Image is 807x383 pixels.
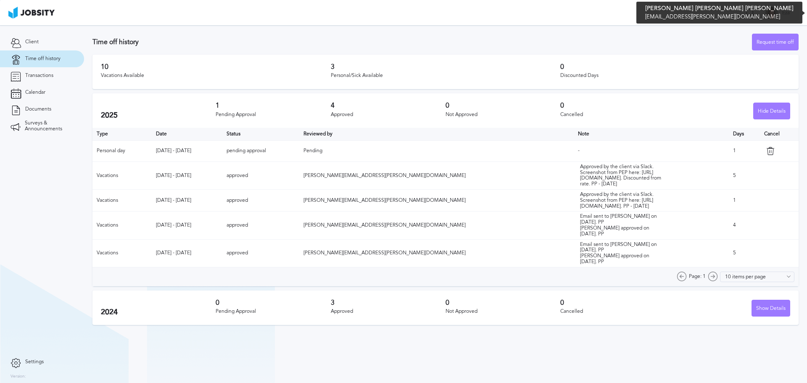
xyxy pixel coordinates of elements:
[331,299,446,306] h3: 3
[25,359,44,365] span: Settings
[560,102,675,109] h3: 0
[303,148,322,153] span: Pending
[580,214,664,237] div: Email sent to [PERSON_NAME] on [DATE]. PP [PERSON_NAME] approved on [DATE]. PP
[574,128,729,140] th: Toggle SortBy
[92,128,152,140] th: Type
[331,102,446,109] h3: 4
[216,112,330,118] div: Pending Approval
[222,239,299,267] td: approved
[752,34,798,51] div: Request time off
[303,250,466,256] span: [PERSON_NAME][EMAIL_ADDRESS][PERSON_NAME][DOMAIN_NAME]
[578,148,580,153] span: -
[11,374,26,379] label: Version:
[152,161,222,189] td: [DATE] - [DATE]
[754,103,790,120] div: Hide Details
[752,34,799,50] button: Request time off
[303,197,466,203] span: [PERSON_NAME][EMAIL_ADDRESS][PERSON_NAME][DOMAIN_NAME]
[152,140,222,161] td: [DATE] - [DATE]
[331,112,446,118] div: Approved
[560,63,790,71] h3: 0
[752,300,790,317] button: Show Details
[92,211,152,239] td: Vacations
[222,128,299,140] th: Toggle SortBy
[92,161,152,189] td: Vacations
[560,73,790,79] div: Discounted Days
[222,140,299,161] td: pending approval
[25,56,61,62] span: Time off history
[580,242,664,265] div: Email sent to [PERSON_NAME] on [DATE]. PP [PERSON_NAME] approved on [DATE]. PP
[760,128,799,140] th: Cancel
[101,111,216,120] h2: 2025
[222,161,299,189] td: approved
[8,7,55,18] img: ab4bad089aa723f57921c736e9817d99.png
[299,128,574,140] th: Toggle SortBy
[101,308,216,317] h2: 2024
[152,211,222,239] td: [DATE] - [DATE]
[152,128,222,140] th: Toggle SortBy
[560,299,675,306] h3: 0
[765,7,778,19] div: E
[580,192,664,209] div: Approved by the client via Slack. Screenshot from PEP here: [URL][DOMAIN_NAME]. PP - [DATE]
[580,164,664,187] div: Approved by the client via Slack. Screenshot from PEP here: [URL][DOMAIN_NAME]. Discounted from r...
[560,112,675,118] div: Cancelled
[222,211,299,239] td: approved
[331,63,561,71] h3: 3
[729,239,760,267] td: 5
[331,309,446,314] div: Approved
[446,112,560,118] div: Not Approved
[446,299,560,306] h3: 0
[729,190,760,211] td: 1
[729,161,760,189] td: 5
[216,102,330,109] h3: 1
[729,140,760,161] td: 1
[92,38,752,46] h3: Time off history
[560,309,675,314] div: Cancelled
[752,300,790,317] div: Show Details
[152,190,222,211] td: [DATE] - [DATE]
[689,274,706,280] span: Page: 1
[222,190,299,211] td: approved
[303,222,466,228] span: [PERSON_NAME][EMAIL_ADDRESS][PERSON_NAME][DOMAIN_NAME]
[331,73,561,79] div: Personal/Sick Available
[25,90,45,95] span: Calendar
[92,140,152,161] td: Personal day
[761,4,799,21] button: EEza
[778,10,794,16] span: Eza
[25,39,39,45] span: Client
[152,239,222,267] td: [DATE] - [DATE]
[446,102,560,109] h3: 0
[25,73,53,79] span: Transactions
[303,172,466,178] span: [PERSON_NAME][EMAIL_ADDRESS][PERSON_NAME][DOMAIN_NAME]
[729,128,760,140] th: Days
[25,120,74,132] span: Surveys & Announcements
[25,106,51,112] span: Documents
[729,211,760,239] td: 4
[216,299,330,306] h3: 0
[101,63,331,71] h3: 10
[92,190,152,211] td: Vacations
[446,309,560,314] div: Not Approved
[753,103,790,119] button: Hide Details
[92,239,152,267] td: Vacations
[216,309,330,314] div: Pending Approval
[101,73,331,79] div: Vacations Available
